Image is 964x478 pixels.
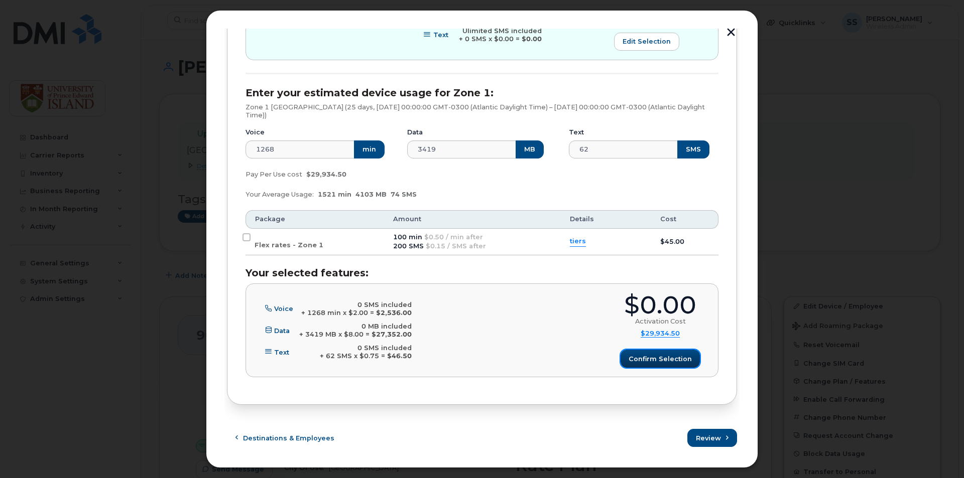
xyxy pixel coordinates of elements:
span: $0.15 / SMS after [426,242,486,250]
span: 74 SMS [391,191,417,198]
span: + 3419 MB x [299,331,342,338]
button: SMS [677,140,709,158]
label: Data [407,128,423,136]
span: Edit selection [623,37,671,46]
b: $0.00 [522,35,542,43]
span: $8.00 = [344,331,370,338]
h3: Your selected features: [246,267,718,278]
span: $0.75 = [359,352,385,360]
b: $2,536.00 [376,309,412,316]
span: + 62 SMS x [320,352,357,360]
span: Data [274,327,290,334]
button: Review [687,429,737,447]
div: 0 MB included [299,323,412,331]
td: $45.00 [651,229,718,256]
span: + 0 SMS x [459,35,492,43]
span: Flex rates - Zone 1 [255,241,323,249]
span: Pay Per Use cost [246,171,302,178]
span: Confirm selection [629,354,692,364]
span: + 1268 min x [301,309,346,316]
th: Details [561,210,651,228]
button: min [354,140,385,158]
b: $46.50 [387,352,412,360]
input: Flex rates - Zone 1 [243,233,251,241]
b: $27,352.00 [372,331,412,338]
span: $0.50 / min after [424,233,483,241]
th: Amount [384,210,561,228]
th: Package [246,210,384,228]
h3: Enter your estimated device usage for Zone 1: [246,87,718,98]
span: Destinations & Employees [243,433,334,443]
th: Cost [651,210,718,228]
label: Text [569,128,584,136]
span: 100 min [393,233,422,241]
button: Confirm selection [621,350,700,368]
button: Edit selection [614,33,679,51]
span: 1521 min [318,191,351,198]
div: $0.00 [624,293,696,317]
span: $0.00 = [494,35,520,43]
div: 0 SMS included [301,301,412,309]
div: 0 SMS included [320,344,412,352]
span: $29,934.50 [306,171,346,178]
span: Voice [274,305,293,312]
label: Voice [246,128,265,136]
button: MB [516,140,544,158]
summary: $29,934.50 [641,330,680,338]
div: Activation Cost [635,317,686,326]
span: Review [696,433,721,443]
span: Text [274,348,289,356]
p: Zone 1 [GEOGRAPHIC_DATA] (25 days, [DATE] 00:00:00 GMT-0300 (Atlantic Daylight Time) – [DATE] 00:... [246,103,718,119]
span: Your Average Usage: [246,191,314,198]
span: 4103 MB [355,191,387,198]
button: Destinations & Employees [227,429,343,447]
span: 200 SMS [393,242,424,250]
span: $2.00 = [348,309,374,316]
summary: tiers [570,237,586,246]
